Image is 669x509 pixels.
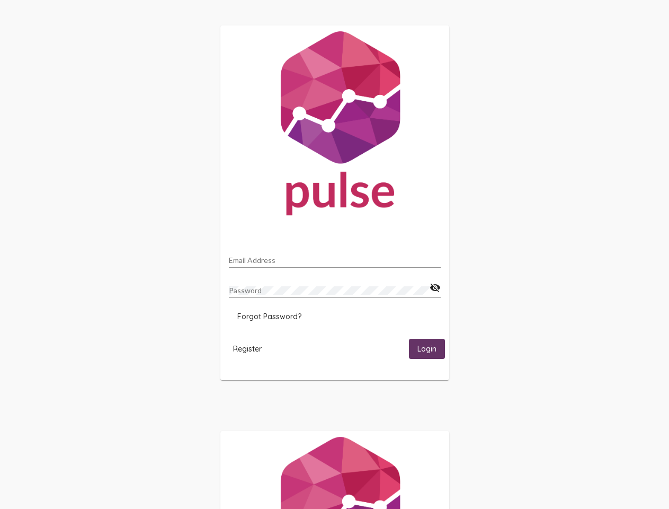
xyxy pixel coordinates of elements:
button: Forgot Password? [229,307,310,326]
span: Forgot Password? [237,312,301,321]
button: Login [409,339,445,358]
img: Pulse For Good Logo [220,25,449,226]
span: Register [233,344,262,354]
mat-icon: visibility_off [430,282,441,294]
button: Register [225,339,270,358]
span: Login [417,345,436,354]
